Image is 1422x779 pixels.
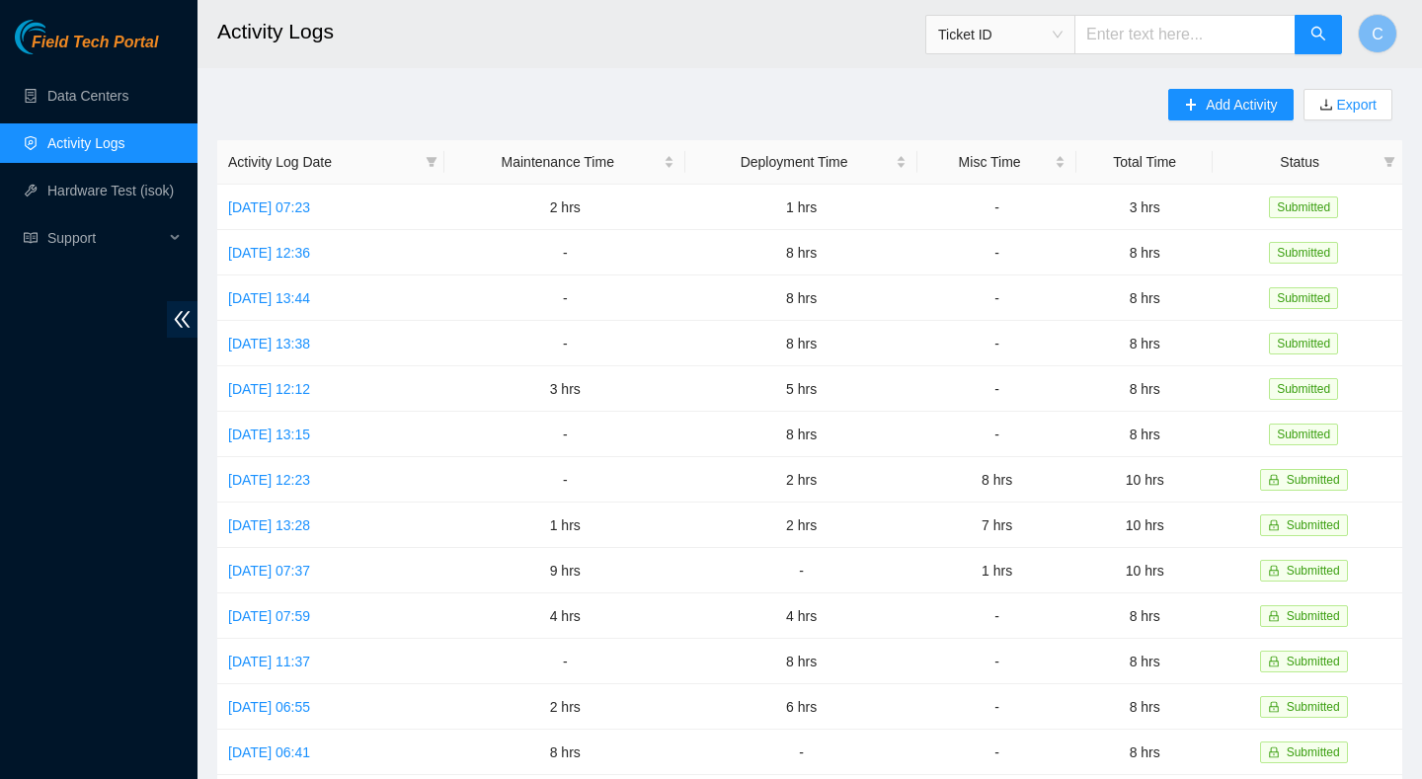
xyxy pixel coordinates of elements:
td: 8 hrs [1076,230,1213,275]
span: lock [1268,519,1280,531]
img: Akamai Technologies [15,20,100,54]
td: - [444,230,685,275]
a: [DATE] 07:23 [228,199,310,215]
span: Field Tech Portal [32,34,158,52]
td: 8 hrs [917,457,1076,503]
span: Support [47,218,164,258]
span: filter [1383,156,1395,168]
td: 8 hrs [1076,275,1213,321]
span: lock [1268,701,1280,713]
a: Data Centers [47,88,128,104]
td: 2 hrs [444,185,685,230]
td: 8 hrs [1076,593,1213,639]
td: 1 hrs [917,548,1076,593]
span: filter [422,147,441,177]
td: 10 hrs [1076,503,1213,548]
td: 9 hrs [444,548,685,593]
span: Submitted [1287,518,1340,532]
span: Add Activity [1206,94,1277,116]
span: Activity Log Date [228,151,418,173]
td: 8 hrs [685,412,917,457]
td: - [444,412,685,457]
td: 8 hrs [685,321,917,366]
td: - [917,275,1076,321]
td: - [917,593,1076,639]
span: Submitted [1269,287,1338,309]
span: Submitted [1287,609,1340,623]
td: 10 hrs [1076,548,1213,593]
td: 7 hrs [917,503,1076,548]
td: 8 hrs [444,730,685,775]
input: Enter text here... [1074,15,1296,54]
td: 8 hrs [1076,639,1213,684]
td: 2 hrs [444,684,685,730]
td: 2 hrs [685,503,917,548]
td: 3 hrs [1076,185,1213,230]
span: Submitted [1287,564,1340,578]
td: 8 hrs [685,639,917,684]
a: [DATE] 13:44 [228,290,310,306]
a: [DATE] 13:38 [228,336,310,351]
a: [DATE] 07:37 [228,563,310,579]
td: 4 hrs [444,593,685,639]
button: C [1358,14,1397,53]
td: - [444,321,685,366]
span: filter [426,156,437,168]
td: - [685,730,917,775]
button: search [1295,15,1342,54]
td: 1 hrs [685,185,917,230]
a: Akamai TechnologiesField Tech Portal [15,36,158,61]
td: - [444,639,685,684]
span: lock [1268,474,1280,486]
a: Export [1333,97,1377,113]
span: lock [1268,656,1280,667]
a: [DATE] 12:23 [228,472,310,488]
a: [DATE] 13:15 [228,427,310,442]
button: downloadExport [1303,89,1392,120]
td: 8 hrs [1076,684,1213,730]
span: Submitted [1287,655,1340,668]
span: search [1310,26,1326,44]
td: 8 hrs [685,230,917,275]
span: Submitted [1287,700,1340,714]
span: lock [1268,746,1280,758]
td: 3 hrs [444,366,685,412]
a: Activity Logs [47,135,125,151]
span: lock [1268,565,1280,577]
td: - [444,457,685,503]
td: - [917,366,1076,412]
td: - [917,639,1076,684]
span: filter [1380,147,1399,177]
td: 8 hrs [1076,321,1213,366]
span: plus [1184,98,1198,114]
span: Ticket ID [938,20,1063,49]
span: Submitted [1287,473,1340,487]
td: 10 hrs [1076,457,1213,503]
button: plusAdd Activity [1168,89,1293,120]
a: [DATE] 13:28 [228,517,310,533]
span: Status [1224,151,1376,173]
span: Submitted [1269,333,1338,354]
td: - [444,275,685,321]
a: [DATE] 12:36 [228,245,310,261]
td: - [917,684,1076,730]
span: Submitted [1269,196,1338,218]
td: - [917,230,1076,275]
td: - [685,548,917,593]
span: download [1319,98,1333,114]
a: [DATE] 06:41 [228,744,310,760]
a: [DATE] 07:59 [228,608,310,624]
a: [DATE] 11:37 [228,654,310,669]
span: Submitted [1269,378,1338,400]
td: - [917,412,1076,457]
td: - [917,730,1076,775]
span: read [24,231,38,245]
td: - [917,185,1076,230]
td: 5 hrs [685,366,917,412]
a: [DATE] 06:55 [228,699,310,715]
span: lock [1268,610,1280,622]
span: Submitted [1269,242,1338,264]
span: C [1372,22,1383,46]
td: 8 hrs [685,275,917,321]
th: Total Time [1076,140,1213,185]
